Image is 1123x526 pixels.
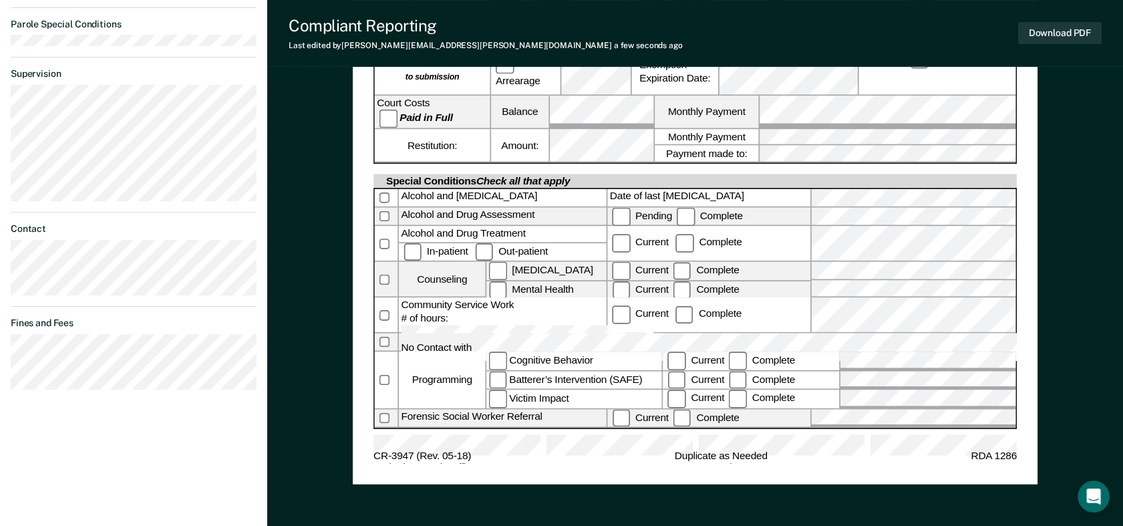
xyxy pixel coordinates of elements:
div: Court Costs [375,96,490,128]
input: Complete [729,371,747,389]
label: Mental Health [486,281,606,299]
input: Batterer’s Intervention (SAFE) [489,371,507,389]
label: [MEDICAL_DATA] [486,262,606,280]
label: Amount: [491,129,548,162]
input: Current [612,235,630,253]
label: Current [610,411,671,422]
div: Compliant Reporting [289,16,683,35]
input: Current [612,262,630,280]
label: Payment made to: [655,146,758,162]
input: Complete [677,208,695,226]
div: Alcohol and [MEDICAL_DATA] [399,189,607,207]
div: Forensic Social Worker Referral [399,409,607,427]
label: Current [665,374,726,385]
span: Duplicate as Needed [675,450,768,464]
label: In-patient [402,245,474,257]
input: Current [612,306,630,324]
label: Current [665,392,726,404]
dt: Fines and Fees [11,317,257,329]
div: Community Service Work # of hours: [399,297,607,332]
label: Complete [675,210,746,221]
span: RDA 1286 [971,450,1017,464]
label: Date of last [MEDICAL_DATA] [607,189,810,207]
label: Cognitive Behavior [486,352,662,370]
iframe: Intercom live chat [1078,481,1110,513]
input: Cognitive Behavior [489,352,507,370]
div: Counseling [399,262,485,297]
input: Current [668,390,686,408]
input: Current [612,409,630,427]
span: CR-3947 (Rev. 05-18) [373,450,471,464]
input: Complete [676,235,694,253]
label: Complete [673,237,744,248]
dt: Parole Special Conditions [11,19,257,30]
label: Complete [727,354,798,366]
dt: Supervision [11,68,257,80]
label: Balance [491,96,548,128]
input: Complete [675,306,693,324]
label: Monthly Payment [655,129,758,145]
input: Victim Impact [489,390,507,408]
label: Current [610,308,671,319]
label: Batterer’s Intervention (SAFE) [486,371,662,389]
div: Alcohol and Drug Assessment [399,208,607,225]
div: Restitution: [375,129,490,162]
label: Complete [727,392,798,404]
label: Current [610,264,671,275]
label: Current [665,354,726,366]
input: Complete [729,352,747,370]
label: Out-patient [473,245,550,257]
input: Paid in Full [379,110,397,128]
strong: Paid in Full [399,112,453,124]
label: Complete [671,411,742,422]
label: Monthly Payment [655,96,758,128]
span: a few seconds ago [614,41,683,50]
input: Complete [673,262,691,280]
button: Download PDF [1018,22,1102,44]
label: Current [610,237,671,248]
input: No Contact with [474,334,1071,362]
input: Out-patient [476,243,494,261]
input: Pending [612,208,630,226]
input: Mental Health [489,281,507,299]
div: Alcohol and Drug Treatment [399,226,607,241]
dt: Contact [11,223,257,235]
input: Complete [673,409,691,427]
label: Pending [610,210,675,221]
div: Exemption Expiration Date: [632,49,718,95]
label: Arrearage [494,56,558,88]
div: Complete [673,308,744,319]
input: Complete [729,390,747,408]
div: Last edited by [PERSON_NAME][EMAIL_ADDRESS][PERSON_NAME][DOMAIN_NAME] [289,41,683,50]
label: Complete [671,264,742,275]
label: Victim Impact [486,390,662,408]
label: No Contact with [399,334,1074,351]
input: [MEDICAL_DATA] [489,262,507,280]
div: Special Conditions [384,174,573,188]
label: Complete [727,374,798,385]
input: Current [668,371,686,389]
input: Current [612,281,630,299]
input: In-patient [404,243,422,261]
span: Check all that apply [476,175,570,186]
div: Programming [399,352,485,408]
input: Complete [673,281,691,299]
label: Complete [671,283,742,295]
label: Current [610,283,671,295]
input: Current [668,352,686,370]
